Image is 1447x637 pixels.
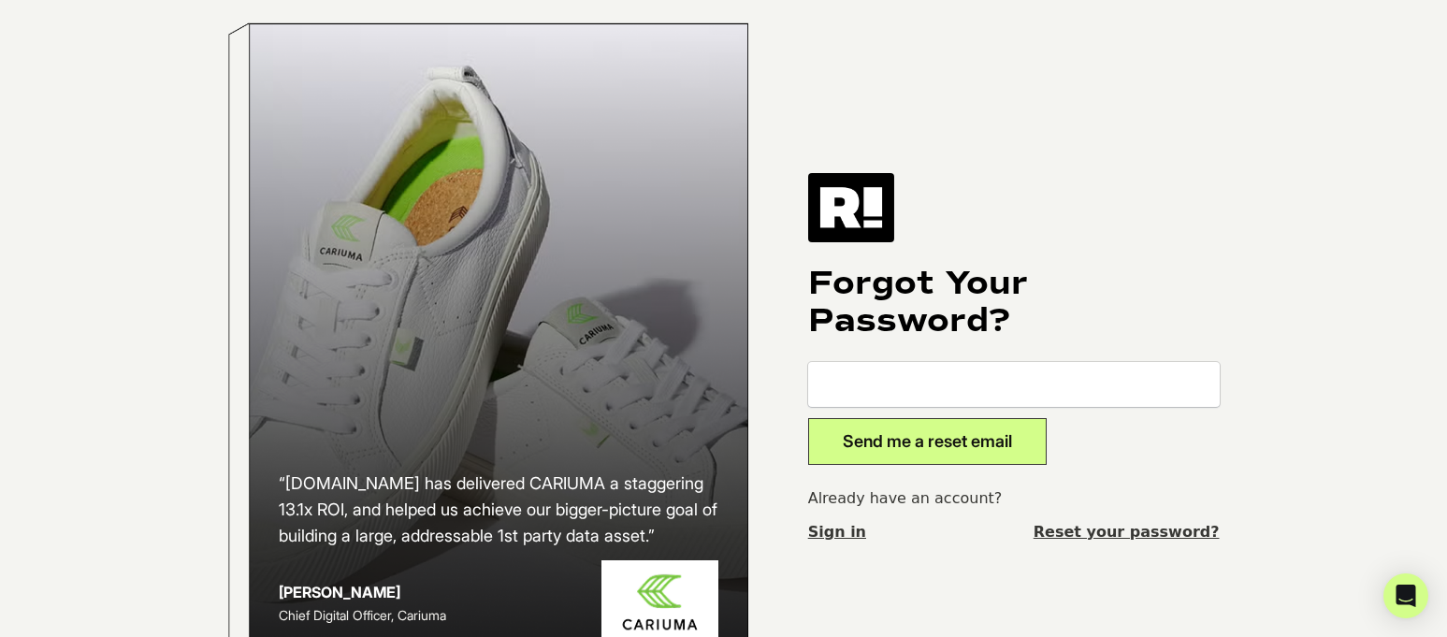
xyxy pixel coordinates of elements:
p: Already have an account? [808,487,1220,510]
h2: “[DOMAIN_NAME] has delivered CARIUMA a staggering 13.1x ROI, and helped us achieve our bigger-pic... [279,471,718,549]
strong: [PERSON_NAME] [279,583,400,601]
button: Send me a reset email [808,418,1047,465]
img: Retention.com [808,173,894,242]
h1: Forgot Your Password? [808,265,1220,340]
span: Chief Digital Officer, Cariuma [279,607,446,623]
div: Open Intercom Messenger [1383,573,1428,618]
a: Sign in [808,521,866,543]
a: Reset your password? [1034,521,1220,543]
